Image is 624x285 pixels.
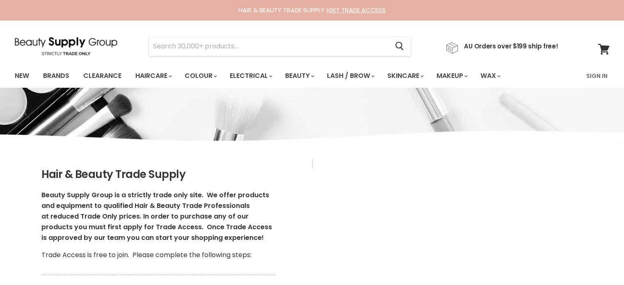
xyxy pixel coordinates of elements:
[149,37,389,56] input: Search
[41,169,275,181] h2: Hair & Beauty Trade Supply
[9,67,35,84] a: New
[5,6,620,14] div: HAIR & BEAUTY TRADE SUPPLY |
[129,67,177,84] a: Haircare
[389,37,411,56] button: Search
[474,67,505,84] a: Wax
[178,67,222,84] a: Colour
[328,6,386,14] a: GET TRADE ACCESS
[37,67,75,84] a: Brands
[41,250,275,260] p: Trade Access is free to join. Please complete the following steps:
[381,67,429,84] a: Skincare
[77,67,128,84] a: Clearance
[430,67,473,84] a: Makeup
[9,64,544,88] ul: Main menu
[279,67,319,84] a: Beauty
[5,64,620,88] nav: Main
[224,67,277,84] a: Electrical
[41,190,275,243] p: Beauty Supply Group is a strictly trade only site. We offer products and equipment to qualified H...
[581,67,613,84] a: Sign In
[149,36,411,56] form: Product
[321,67,379,84] a: Lash / Brow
